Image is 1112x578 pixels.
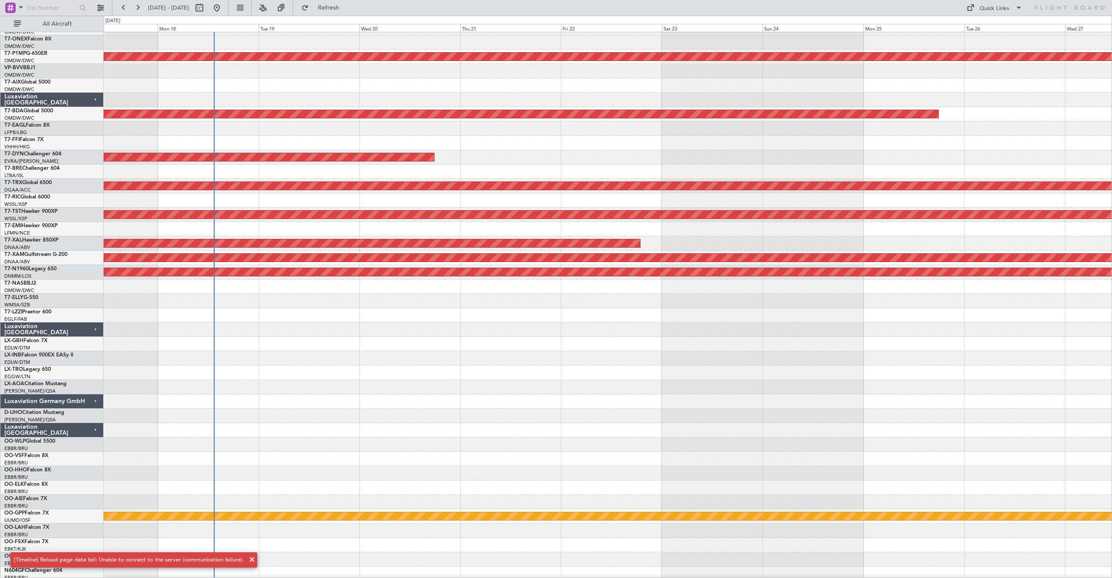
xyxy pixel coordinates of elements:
[297,1,350,15] button: Refresh
[4,238,22,243] span: T7-XAL
[4,180,22,185] span: T7-TRX
[980,4,1009,13] div: Quick Links
[310,5,347,11] span: Refresh
[4,525,49,530] a: OO-LAHFalcon 7X
[4,482,24,487] span: OO-ELK
[4,223,57,229] a: T7-EMIHawker 900XP
[148,4,189,12] span: [DATE] - [DATE]
[4,252,67,257] a: T7-XAMGulfstream G-200
[259,24,360,32] div: Tue 19
[4,373,30,380] a: EGGW/LTN
[4,180,52,185] a: T7-TRXGlobal 6500
[4,381,67,386] a: LX-AOACitation Mustang
[4,309,51,315] a: T7-LZZIPraetor 600
[4,511,25,516] span: OO-GPP
[4,359,30,366] a: EDLW/DTM
[4,65,36,71] a: VP-BVVBBJ1
[4,367,23,372] span: LX-TRO
[4,72,34,78] a: OMDW/DWC
[460,24,561,32] div: Thu 21
[4,195,20,200] span: T7-RIC
[4,129,27,136] a: LFPB/LBG
[4,266,29,272] span: T7-N1960
[4,144,30,150] a: VHHH/HKG
[4,51,47,56] a: T7-P1MPG-650ER
[4,266,57,272] a: T7-N1960Legacy 650
[10,17,94,31] button: All Aircraft
[4,287,34,294] a: OMDW/DWC
[359,24,460,32] div: Wed 20
[4,417,56,423] a: [PERSON_NAME]/QSA
[4,37,27,42] span: T7-ONEX
[4,151,24,157] span: T7-DYN
[4,453,24,458] span: OO-VSF
[158,24,259,32] div: Mon 18
[4,281,24,286] span: T7-NAS
[4,482,48,487] a: OO-ELKFalcon 8X
[4,410,22,415] span: D-IJHO
[4,345,30,351] a: EDLW/DTM
[4,467,51,473] a: OO-HHOFalcon 8X
[762,24,863,32] div: Sun 24
[4,29,34,35] a: OMDW/DWC
[4,238,58,243] a: T7-XALHawker 850XP
[4,474,28,481] a: EBBR/BRU
[4,187,31,193] a: DGAA/ACC
[4,460,28,466] a: EBBR/BRU
[4,158,58,165] a: EVRA/[PERSON_NAME]
[4,151,61,157] a: T7-DYNChallenger 604
[4,273,31,279] a: DNMM/LOS
[4,51,26,56] span: T7-P1MP
[4,43,34,50] a: OMDW/DWC
[4,115,34,121] a: OMDW/DWC
[23,21,92,27] span: All Aircraft
[4,531,28,538] a: EBBR/BRU
[964,24,1065,32] div: Tue 26
[4,503,28,509] a: EBBR/BRU
[27,1,77,14] input: Trip Number
[4,166,22,171] span: T7-BRE
[57,24,158,32] div: Sun 17
[4,259,30,265] a: DNAA/ABV
[4,488,28,495] a: EBBR/BRU
[4,338,24,343] span: LX-GBH
[4,453,48,458] a: OO-VSFFalcon 8X
[4,439,26,444] span: OO-WLP
[4,353,73,358] a: LX-INBFalcon 900EX EASy II
[4,511,49,516] a: OO-GPPFalcon 7X
[4,108,53,114] a: T7-BDAGlobal 5000
[4,244,30,251] a: DNAA/ABV
[4,410,64,415] a: D-IJHOCitation Mustang
[4,309,22,315] span: T7-LZZI
[4,80,21,85] span: T7-AIX
[4,496,23,501] span: OO-AIE
[4,123,26,128] span: T7-EAGL
[4,201,27,208] a: WSSL/XSP
[4,80,51,85] a: T7-AIXGlobal 5000
[4,123,50,128] a: T7-EAGLFalcon 8X
[4,381,24,386] span: LX-AOA
[4,37,51,42] a: T7-ONEXFalcon 8X
[863,24,964,32] div: Mon 25
[4,252,24,257] span: T7-XAM
[4,172,24,179] a: LTBA/ISL
[4,467,27,473] span: OO-HHO
[4,353,21,358] span: LX-INB
[105,17,120,25] div: [DATE]
[4,525,25,530] span: OO-LAH
[4,223,21,229] span: T7-EMI
[4,367,51,372] a: LX-TROLegacy 650
[4,65,23,71] span: VP-BVV
[4,108,24,114] span: T7-BDA
[4,439,55,444] a: OO-WLPGlobal 5500
[561,24,662,32] div: Fri 22
[4,166,60,171] a: T7-BREChallenger 604
[4,517,30,524] a: UUMO/OSF
[4,338,47,343] a: LX-GBHFalcon 7X
[4,215,27,222] a: WSSL/XSP
[4,295,38,300] a: T7-ELLYG-550
[662,24,763,32] div: Sat 23
[4,388,56,394] a: [PERSON_NAME]/QSA
[4,445,28,452] a: EBBR/BRU
[4,281,36,286] a: T7-NASBBJ2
